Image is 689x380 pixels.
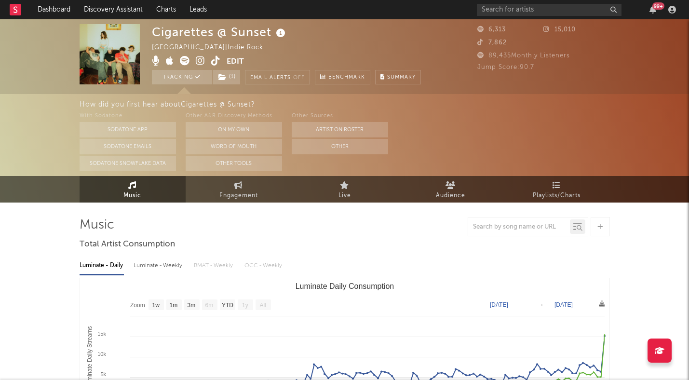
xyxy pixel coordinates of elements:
[221,302,233,309] text: YTD
[80,239,175,250] span: Total Artist Consumption
[649,6,656,14] button: 99+
[186,139,282,154] button: Word Of Mouth
[80,156,176,171] button: Sodatone Snowflake Data
[152,70,212,84] button: Tracking
[538,301,544,308] text: →
[292,176,398,203] a: Live
[292,110,388,122] div: Other Sources
[130,302,145,309] text: Zoom
[477,27,506,33] span: 6,313
[245,70,310,84] button: Email AlertsOff
[543,27,576,33] span: 15,010
[152,24,288,40] div: Cigarettes @ Sunset
[293,75,305,81] em: Off
[338,190,351,202] span: Live
[80,110,176,122] div: With Sodatone
[80,139,176,154] button: Sodatone Emails
[227,56,244,68] button: Edit
[186,110,282,122] div: Other A&R Discovery Methods
[477,40,507,46] span: 7,862
[387,75,416,80] span: Summary
[652,2,664,10] div: 99 +
[490,301,508,308] text: [DATE]
[436,190,465,202] span: Audience
[187,302,195,309] text: 3m
[152,42,274,54] div: [GEOGRAPHIC_DATA] | Indie Rock
[186,122,282,137] button: On My Own
[213,70,240,84] button: (1)
[97,331,106,337] text: 15k
[80,176,186,203] a: Music
[292,122,388,137] button: Artist on Roster
[169,302,177,309] text: 1m
[97,351,106,357] text: 10k
[134,258,184,274] div: Luminate - Weekly
[477,53,570,59] span: 89,435 Monthly Listeners
[477,64,534,70] span: Jump Score: 90.7
[100,371,106,377] text: 5k
[533,190,581,202] span: Playlists/Charts
[315,70,370,84] a: Benchmark
[123,190,141,202] span: Music
[186,156,282,171] button: Other Tools
[375,70,421,84] button: Summary
[292,139,388,154] button: Other
[152,302,160,309] text: 1w
[477,4,621,16] input: Search for artists
[504,176,610,203] a: Playlists/Charts
[259,302,266,309] text: All
[242,302,248,309] text: 1y
[212,70,241,84] span: ( 1 )
[80,258,124,274] div: Luminate - Daily
[205,302,213,309] text: 6m
[328,72,365,83] span: Benchmark
[398,176,504,203] a: Audience
[219,190,258,202] span: Engagement
[554,301,573,308] text: [DATE]
[468,223,570,231] input: Search by song name or URL
[186,176,292,203] a: Engagement
[80,122,176,137] button: Sodatone App
[295,282,394,290] text: Luminate Daily Consumption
